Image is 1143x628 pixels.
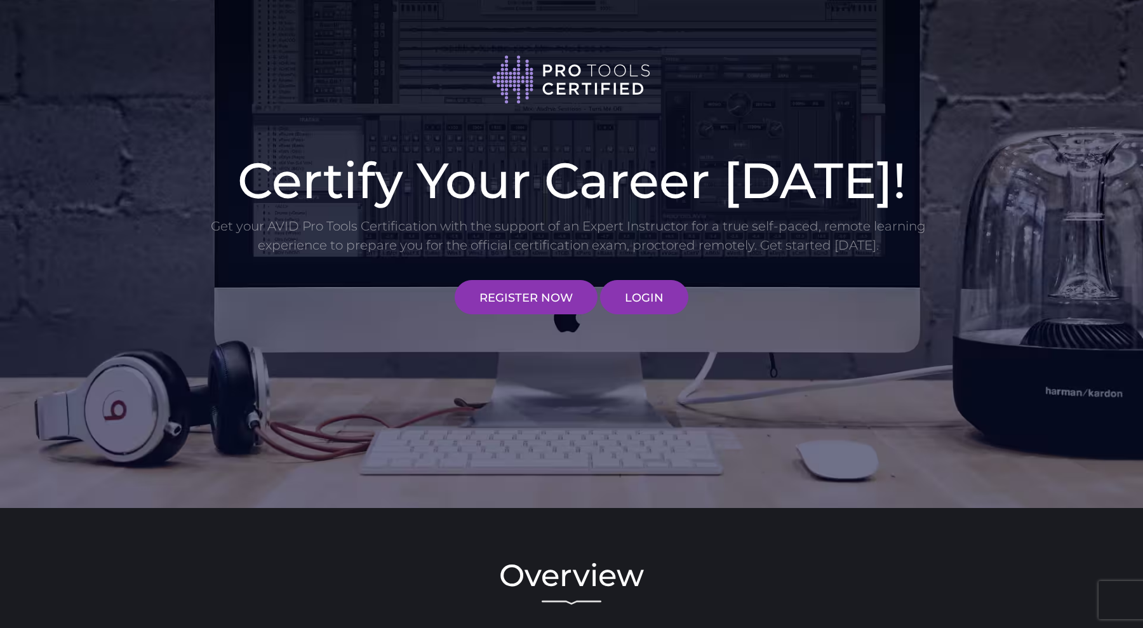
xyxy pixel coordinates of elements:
a: LOGIN [600,280,688,314]
img: Pro Tools Certified logo [492,54,651,105]
h2: Overview [210,560,933,591]
img: decorative line [542,600,601,605]
h1: Certify Your Career [DATE]! [210,156,933,205]
p: Get your AVID Pro Tools Certification with the support of an Expert Instructor for a true self-pa... [210,217,927,255]
a: REGISTER NOW [455,280,598,314]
